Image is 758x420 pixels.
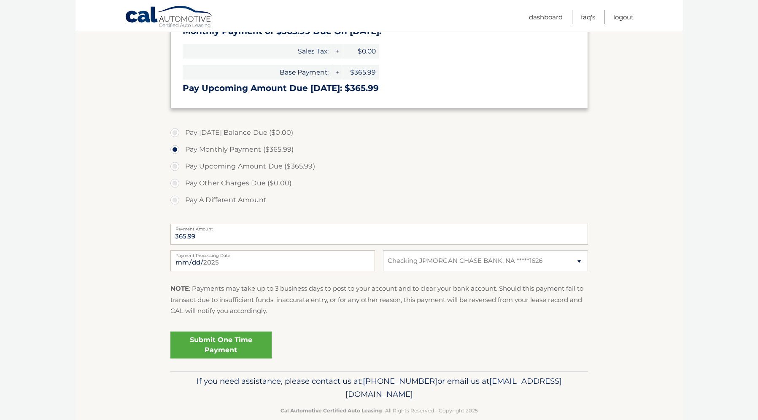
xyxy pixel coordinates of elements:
[170,284,189,292] strong: NOTE
[170,158,588,175] label: Pay Upcoming Amount Due ($365.99)
[170,250,375,271] input: Payment Date
[332,44,341,59] span: +
[176,375,583,401] p: If you need assistance, please contact us at: or email us at
[613,10,634,24] a: Logout
[170,124,588,141] label: Pay [DATE] Balance Due ($0.00)
[170,224,588,230] label: Payment Amount
[170,175,588,192] label: Pay Other Charges Due ($0.00)
[341,65,379,80] span: $365.99
[176,406,583,415] p: - All Rights Reserved - Copyright 2025
[125,5,213,30] a: Cal Automotive
[170,141,588,158] label: Pay Monthly Payment ($365.99)
[363,376,437,386] span: [PHONE_NUMBER]
[281,407,382,414] strong: Cal Automotive Certified Auto Leasing
[341,44,379,59] span: $0.00
[183,83,576,94] h3: Pay Upcoming Amount Due [DATE]: $365.99
[170,224,588,245] input: Payment Amount
[529,10,563,24] a: Dashboard
[332,65,341,80] span: +
[170,283,588,316] p: : Payments may take up to 3 business days to post to your account and to clear your bank account....
[183,44,332,59] span: Sales Tax:
[581,10,595,24] a: FAQ's
[170,332,272,358] a: Submit One Time Payment
[183,65,332,80] span: Base Payment:
[170,250,375,257] label: Payment Processing Date
[170,192,588,209] label: Pay A Different Amount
